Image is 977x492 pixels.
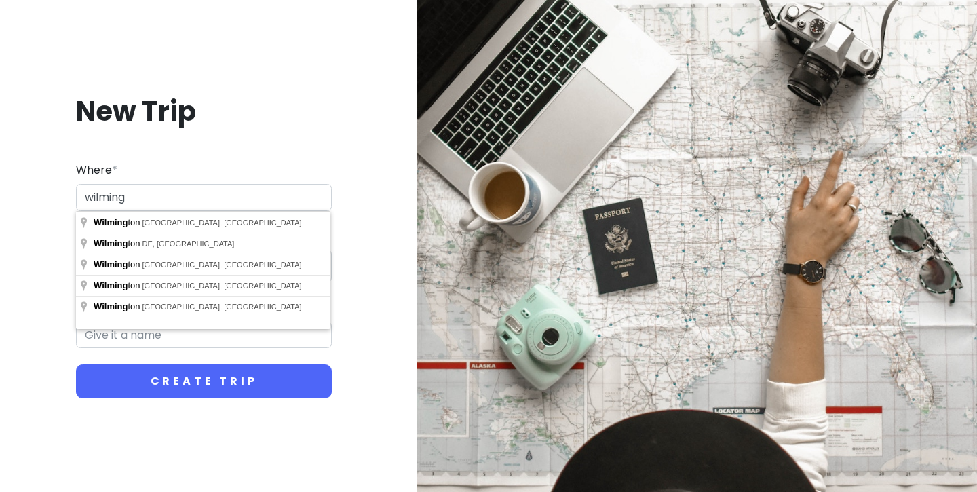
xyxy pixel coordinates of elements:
span: ton [94,301,142,311]
span: [GEOGRAPHIC_DATA], [GEOGRAPHIC_DATA] [142,303,302,311]
span: Wilming [94,217,128,227]
span: [GEOGRAPHIC_DATA], [GEOGRAPHIC_DATA] [142,282,302,290]
span: ton [94,217,142,227]
span: ton [94,238,142,248]
input: Give it a name [76,322,332,349]
span: [GEOGRAPHIC_DATA], [GEOGRAPHIC_DATA] [142,261,302,269]
span: DE, [GEOGRAPHIC_DATA] [142,240,235,248]
span: Wilming [94,280,128,290]
input: City (e.g., New York) [76,184,332,211]
button: Create Trip [76,364,332,398]
label: Where [76,162,117,179]
span: Wilming [94,238,128,248]
span: ton [94,259,142,269]
span: Wilming [94,301,128,311]
span: Wilming [94,259,128,269]
span: [GEOGRAPHIC_DATA], [GEOGRAPHIC_DATA] [142,219,302,227]
span: ton [94,280,142,290]
h1: New Trip [76,94,332,129]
